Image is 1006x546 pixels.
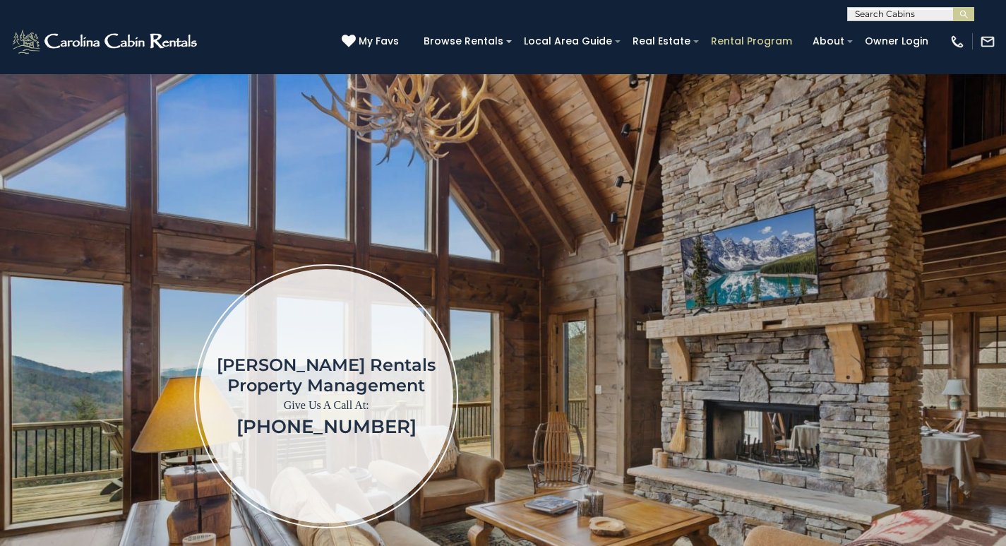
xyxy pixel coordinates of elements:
img: phone-regular-white.png [950,34,965,49]
a: Owner Login [858,30,935,52]
a: About [806,30,851,52]
img: mail-regular-white.png [980,34,995,49]
img: White-1-2.png [11,28,201,56]
a: [PHONE_NUMBER] [236,415,417,438]
span: My Favs [359,34,399,49]
a: My Favs [342,34,402,49]
h1: [PERSON_NAME] Rentals Property Management [217,355,436,396]
a: Local Area Guide [517,30,619,52]
a: Real Estate [625,30,697,52]
a: Rental Program [704,30,799,52]
a: Browse Rentals [417,30,510,52]
p: Give Us A Call At: [217,396,436,415]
